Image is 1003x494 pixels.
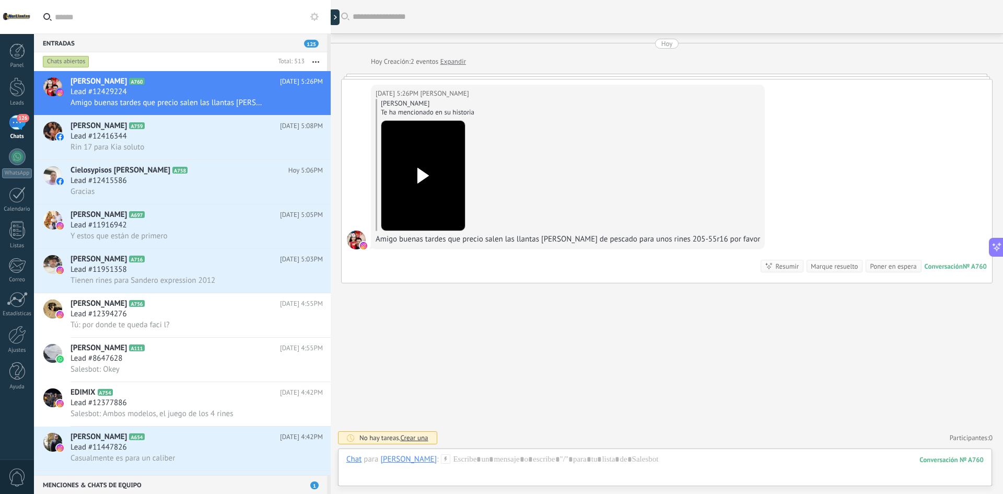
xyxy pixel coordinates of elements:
div: Conversación [925,262,963,271]
div: Total: 513 [274,56,305,67]
a: avataricon[PERSON_NAME]A759[DATE] 5:08PMLead #12416344Rin 17 para Kia soluto [34,116,331,159]
span: Lead #12416344 [71,131,127,142]
div: Hoy [371,56,384,67]
span: [DATE] 4:55PM [280,298,323,309]
a: avatariconCielosypisos [PERSON_NAME]A758Hoy 5:06PMLead #12415586Gracias [34,160,331,204]
span: A654 [129,433,144,440]
a: avataricon[PERSON_NAME]A756[DATE] 4:55PMLead #12394276Tú: por donde te queda faci l? [34,293,331,337]
span: Miquilena Ruben Gredixon [347,231,366,249]
span: A758 [172,167,188,174]
span: [DATE] 4:42PM [280,432,323,442]
span: [DATE] 5:26PM [280,76,323,87]
span: EDIMIX [71,387,96,398]
div: Correo [2,277,32,283]
img: icon [56,133,64,141]
div: [PERSON_NAME] Te ha mencionado en su historia [381,99,760,117]
span: [DATE] 5:08PM [280,121,323,131]
a: avataricon[PERSON_NAME]A111[DATE] 4:55PMLead #8647628Salesbot: Okey [34,338,331,382]
span: 126 [17,114,29,122]
img: instagram.svg [360,242,367,249]
div: 760 [919,455,984,464]
span: 0 [989,433,993,442]
a: Expandir [440,56,466,67]
span: [DATE] 5:03PM [280,254,323,265]
div: [DATE] 5:26PM [376,88,420,99]
span: para [364,454,378,465]
div: No hay tareas. [359,433,428,442]
span: A754 [98,389,113,396]
span: 2 eventos [411,56,438,67]
span: Lead #11447826 [71,442,127,453]
span: A716 [129,256,144,262]
div: Miquilena Ruben Gredixon [380,454,437,464]
span: A697 [129,211,144,218]
div: Creación: [371,56,466,67]
span: Tú: por donde te queda faci l? [71,320,170,330]
span: Salesbot: Okey [71,364,120,374]
div: Chats [2,133,32,140]
span: [PERSON_NAME] [71,298,127,309]
div: Calendario [2,206,32,213]
div: Hoy [661,39,673,49]
div: Ajustes [2,347,32,354]
div: № A760 [963,262,987,271]
span: Hoy 5:06PM [288,165,323,176]
div: Mostrar [329,9,340,25]
span: [DATE] 4:55PM [280,343,323,353]
span: A756 [129,300,144,307]
div: Ayuda [2,384,32,390]
span: Y estos que están de primero [71,231,168,241]
span: Lead #8647628 [71,353,122,364]
span: A759 [129,122,144,129]
span: Lead #11916942 [71,220,127,231]
a: avataricon[PERSON_NAME]A716[DATE] 5:03PMLead #11951358Tienen rines para Sandero expression 2012 [34,249,331,293]
img: icon [56,178,64,185]
a: avataricon[PERSON_NAME]A654[DATE] 4:42PMLead #11447826Casualmente es para un caliber [34,427,331,470]
span: [PERSON_NAME] [71,121,127,131]
span: Gracias [71,187,95,197]
span: [PERSON_NAME] [71,76,127,87]
a: avataricon[PERSON_NAME]A697[DATE] 5:05PMLead #11916942Y estos que están de primero [34,204,331,248]
img: icon [56,267,64,274]
img: icon [56,400,64,407]
span: Lead #12394276 [71,309,127,319]
span: A111 [129,344,144,351]
span: 1 [310,481,319,489]
span: Casualmente es para un caliber [71,453,175,463]
span: Miquilena Ruben Gredixon [420,88,469,99]
div: Amigo buenas tardes que precio salen las llantas [PERSON_NAME] de pescado para unos rines 205-55r... [376,234,760,245]
div: Estadísticas [2,311,32,317]
span: Crear una [400,433,428,442]
div: Entradas [34,33,327,52]
a: avataricon[PERSON_NAME]A760[DATE] 5:26PMLead #12429224Amigo buenas tardes que precio salen las ll... [34,71,331,115]
img: icon [56,311,64,318]
span: [PERSON_NAME] [71,343,127,353]
span: Lead #12377886 [71,398,127,408]
span: : [437,454,438,465]
div: Resumir [775,261,799,271]
span: Rin 17 para Kia soluto [71,142,144,152]
span: Lead #11951358 [71,265,127,275]
a: avatariconEDIMIXA754[DATE] 4:42PMLead #12377886Salesbot: Ambos modelos, el juego de los 4 rines [34,382,331,426]
span: 125 [304,40,319,48]
div: Leads [2,100,32,107]
span: A760 [129,78,144,85]
span: [PERSON_NAME] [71,432,127,442]
img: icon [56,355,64,363]
div: Panel [2,62,32,69]
button: Más [305,52,327,71]
span: Lead #12429224 [71,87,127,97]
div: Menciones & Chats de equipo [34,475,327,494]
a: Participantes:0 [950,433,993,442]
div: Chats abiertos [43,55,89,68]
img: icon [56,222,64,229]
span: Lead #12415586 [71,176,127,186]
img: icon [56,444,64,452]
div: Listas [2,243,32,249]
img: icon [56,89,64,96]
div: WhatsApp [2,168,32,178]
span: Salesbot: Ambos modelos, el juego de los 4 rines [71,409,234,419]
div: Marque resuelto [811,261,858,271]
span: Cielosypisos [PERSON_NAME] [71,165,170,176]
span: [DATE] 4:42PM [280,387,323,398]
